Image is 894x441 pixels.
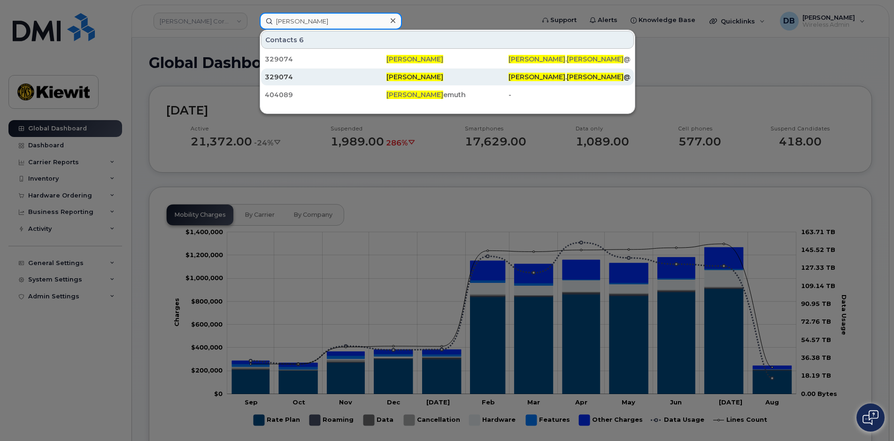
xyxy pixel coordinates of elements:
span: [PERSON_NAME] [509,55,565,63]
div: Contacts [261,31,634,49]
a: 329074[PERSON_NAME][PERSON_NAME].[PERSON_NAME]@[PERSON_NAME][DOMAIN_NAME] [261,68,634,85]
span: [PERSON_NAME] [386,55,443,63]
span: [PERSON_NAME] [567,73,624,81]
span: [PERSON_NAME] [386,91,443,99]
div: 404089 [265,90,386,99]
span: 6 [299,35,304,45]
span: [PERSON_NAME] [386,73,443,81]
span: [PERSON_NAME] [567,55,624,63]
div: - [509,90,630,99]
div: 329074 [265,72,386,82]
div: . @[PERSON_NAME][DOMAIN_NAME] [509,72,630,82]
div: . @[PERSON_NAME][DOMAIN_NAME] [509,54,630,64]
div: emuth [386,90,508,99]
a: 329074[PERSON_NAME][PERSON_NAME].[PERSON_NAME]@[PERSON_NAME][DOMAIN_NAME] [261,51,634,68]
span: [PERSON_NAME] [509,73,565,81]
img: Open chat [863,410,879,425]
div: 329074 [265,54,386,64]
a: 404089[PERSON_NAME]emuth- [261,86,634,103]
